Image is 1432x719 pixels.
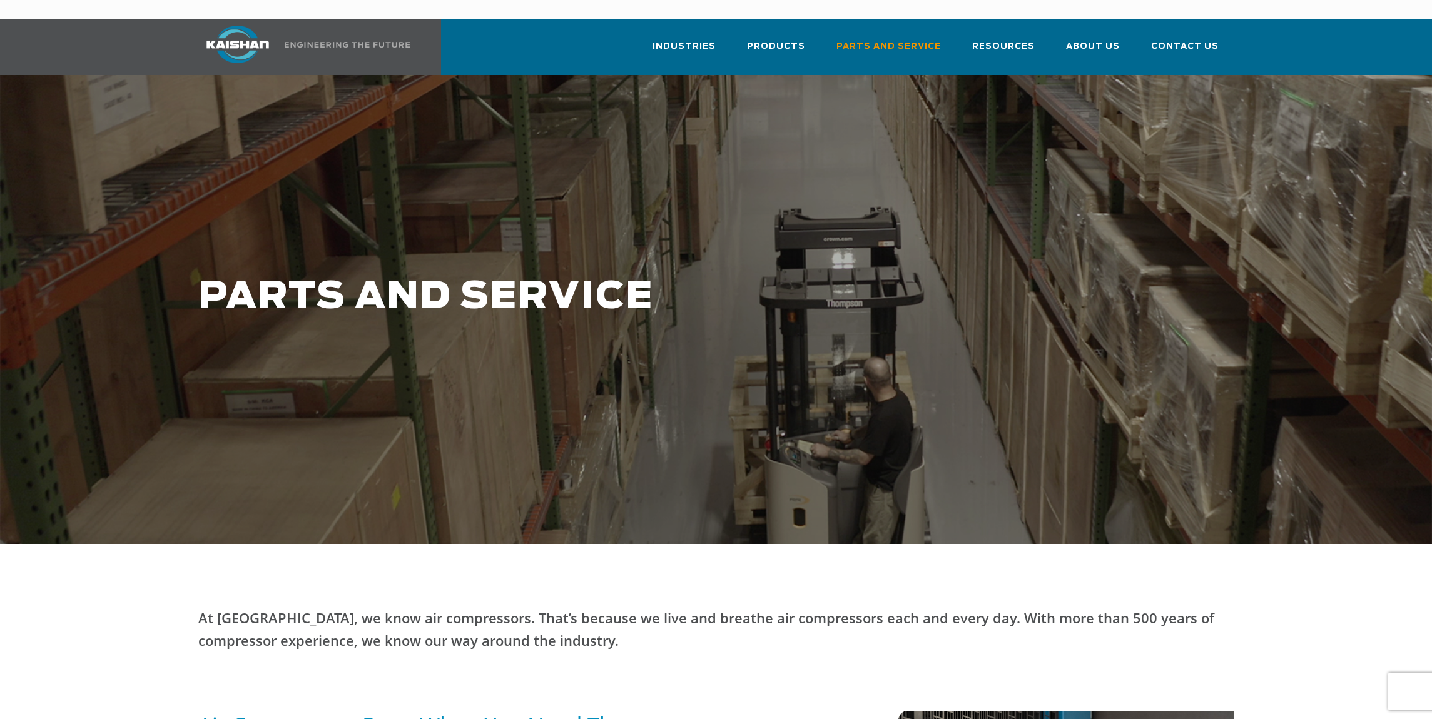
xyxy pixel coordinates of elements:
a: Products [747,30,805,73]
img: Engineering the future [285,42,410,48]
p: At [GEOGRAPHIC_DATA], we know air compressors. That’s because we live and breathe air compressors... [198,606,1234,651]
span: About Us [1066,39,1120,54]
span: Industries [653,39,716,54]
a: Industries [653,30,716,73]
span: Contact Us [1151,39,1219,54]
a: Kaishan USA [191,19,412,75]
a: Parts and Service [836,30,941,73]
a: Resources [972,30,1035,73]
span: Resources [972,39,1035,54]
span: Products [747,39,805,54]
img: kaishan logo [191,26,285,63]
a: About Us [1066,30,1120,73]
h1: PARTS AND SERVICE [198,276,1059,318]
span: Parts and Service [836,39,941,54]
a: Contact Us [1151,30,1219,73]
